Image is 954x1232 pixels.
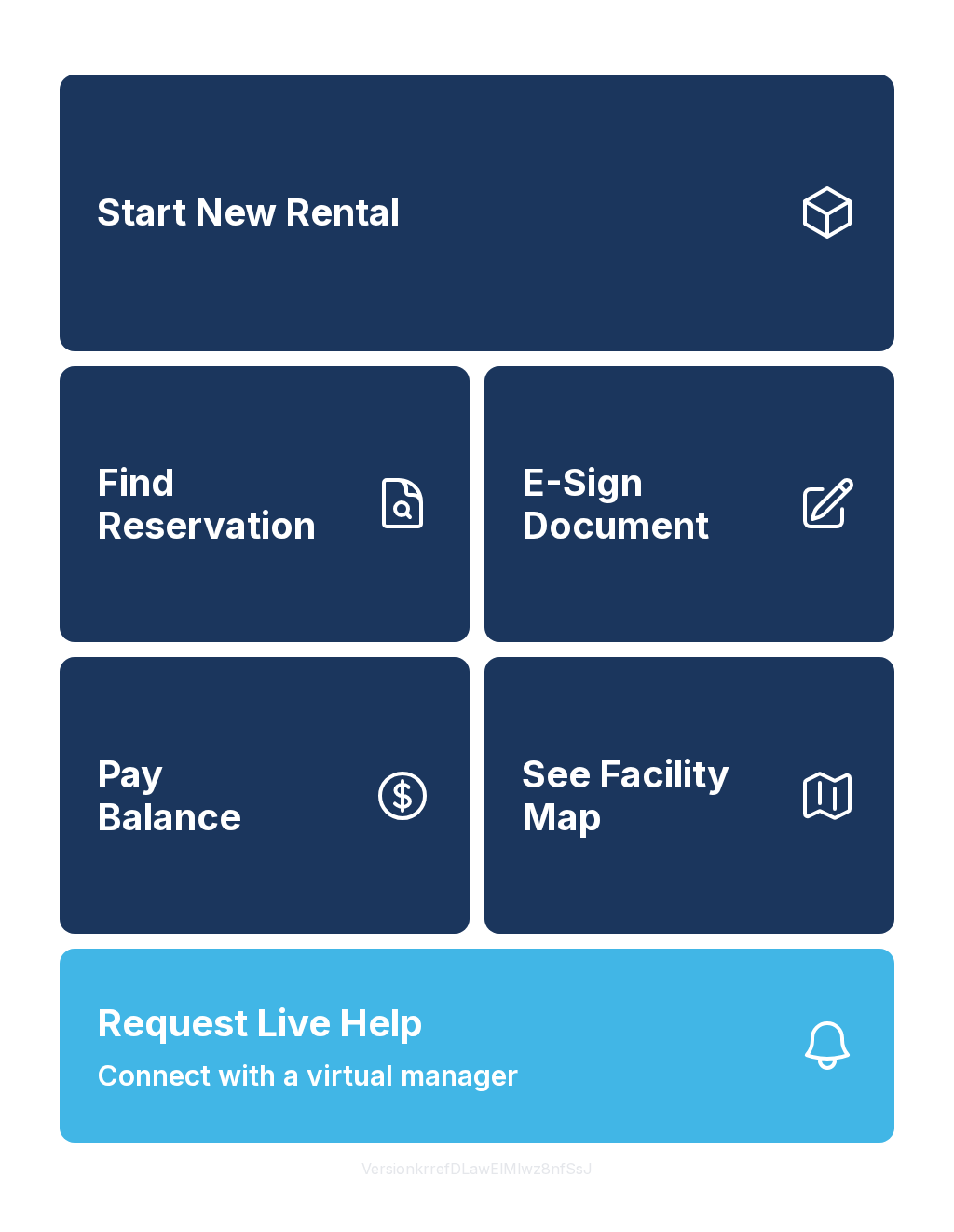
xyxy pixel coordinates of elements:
[522,753,783,838] span: See Facility Map
[97,191,400,234] span: Start New Rental
[97,753,241,838] span: Pay Balance
[60,366,470,643] a: Find Reservation
[484,366,894,643] a: E-Sign Document
[60,949,894,1143] button: Request Live HelpConnect with a virtual manager
[97,1055,518,1097] span: Connect with a virtual manager
[97,995,423,1051] span: Request Live Help
[347,1143,607,1195] button: VersionkrrefDLawElMlwz8nfSsJ
[484,657,894,934] button: See Facility Map
[60,75,894,351] a: Start New Rental
[60,657,470,934] button: PayBalance
[97,461,358,546] span: Find Reservation
[522,461,783,546] span: E-Sign Document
